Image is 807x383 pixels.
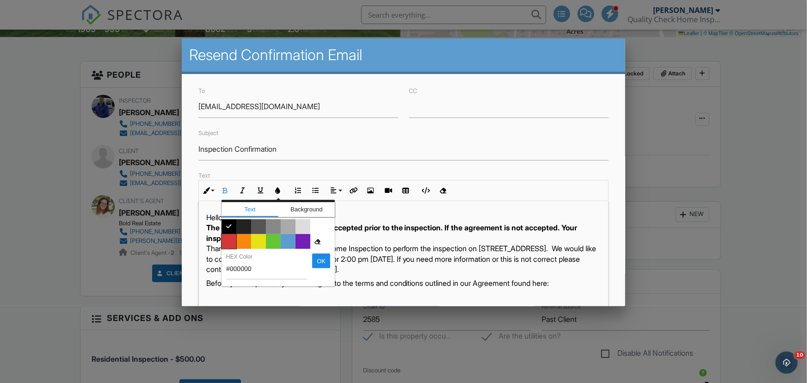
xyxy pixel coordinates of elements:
button: Insert Video [379,182,397,199]
span:  [222,219,236,234]
label: Text [198,172,210,179]
input: HEX Color [226,257,307,279]
label: CC [409,87,418,94]
p: Hello [PERSON_NAME], Thank you for trusting Quality Check Home Inspection to perform the inspecti... [206,212,601,274]
button: Clear Formatting [434,182,452,199]
iframe: Intercom live chat [776,352,798,374]
span: 10 [795,352,805,359]
button: Align [326,182,344,199]
span: Background [278,202,335,217]
strong: The inspection agreement must be accepted prior to the inspection. If the agreement is not accept... [206,223,578,242]
button: Unordered List [307,182,324,199]
button: OK [312,253,330,268]
button: Insert Image (Ctrl+P) [362,182,379,199]
label: HEX Color [226,253,307,260]
p: Before your inspection you must agree to the terms and conditions outlined in our Agreement found... [206,278,601,288]
button: Code View [417,182,434,199]
button: Inline Style [199,182,216,199]
label: To [198,87,205,94]
button: Insert Link (Ctrl+K) [344,182,362,199]
label: Subject [198,130,218,136]
span: Clear Formatting [310,234,325,249]
h2: Resend Confirmation Email [189,46,618,64]
span: Text [222,202,278,217]
div: Inspection Details [366,306,441,331]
